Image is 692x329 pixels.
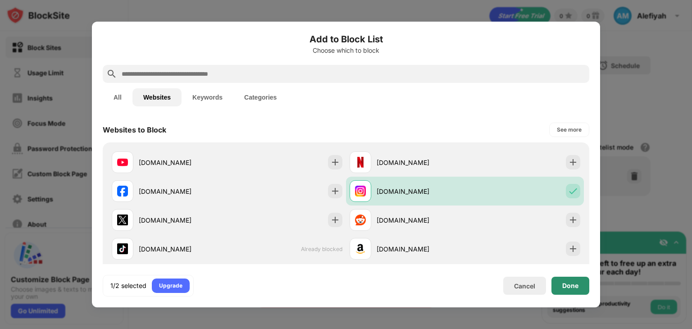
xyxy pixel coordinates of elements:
[182,88,233,106] button: Keywords
[117,186,128,196] img: favicons
[355,215,366,225] img: favicons
[301,246,342,252] span: Already blocked
[355,186,366,196] img: favicons
[117,215,128,225] img: favicons
[139,158,227,167] div: [DOMAIN_NAME]
[377,158,465,167] div: [DOMAIN_NAME]
[233,88,287,106] button: Categories
[355,157,366,168] img: favicons
[103,32,589,46] h6: Add to Block List
[110,281,146,290] div: 1/2 selected
[139,244,227,254] div: [DOMAIN_NAME]
[139,215,227,225] div: [DOMAIN_NAME]
[103,88,132,106] button: All
[377,187,465,196] div: [DOMAIN_NAME]
[514,282,535,290] div: Cancel
[106,69,117,79] img: search.svg
[103,47,589,54] div: Choose which to block
[377,215,465,225] div: [DOMAIN_NAME]
[557,125,582,134] div: See more
[117,157,128,168] img: favicons
[159,281,182,290] div: Upgrade
[103,125,166,134] div: Websites to Block
[139,187,227,196] div: [DOMAIN_NAME]
[355,243,366,254] img: favicons
[117,243,128,254] img: favicons
[132,88,182,106] button: Websites
[562,282,578,289] div: Done
[377,244,465,254] div: [DOMAIN_NAME]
